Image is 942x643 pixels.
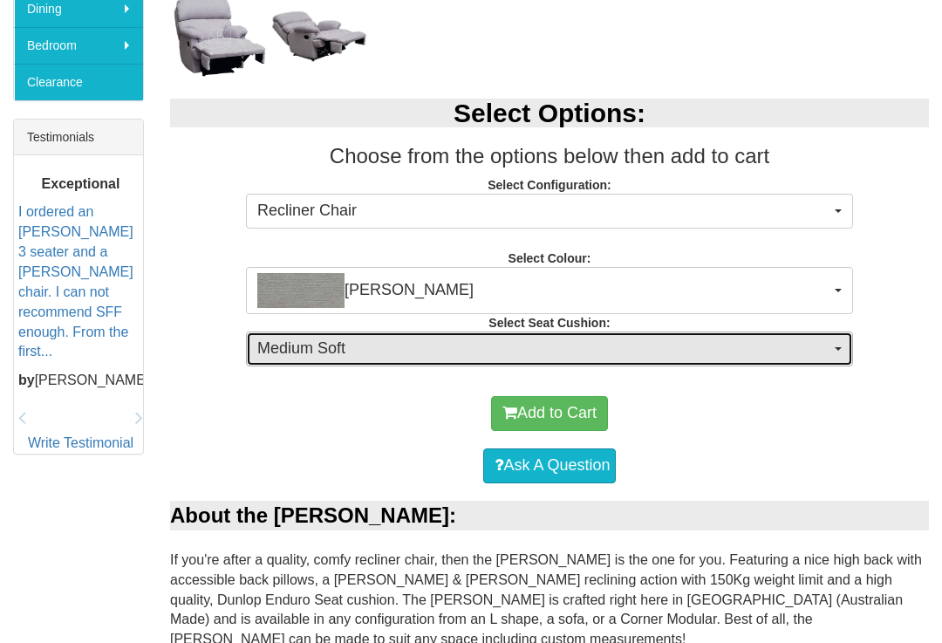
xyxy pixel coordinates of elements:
[257,200,830,222] span: Recliner Chair
[488,178,611,192] strong: Select Configuration:
[28,435,133,450] a: Write Testimonial
[170,501,929,530] div: About the [PERSON_NAME]:
[246,332,853,366] button: Medium Soft
[488,316,610,330] strong: Select Seat Cushion:
[257,273,830,308] span: [PERSON_NAME]
[454,99,645,127] b: Select Options:
[483,448,615,483] a: Ask A Question
[18,373,35,387] b: by
[14,64,143,100] a: Clearance
[170,145,929,168] h3: Choose from the options below then add to cart
[18,371,143,391] p: [PERSON_NAME]
[18,204,133,359] a: I ordered an [PERSON_NAME] 3 seater and a [PERSON_NAME] chair. I can not recommend SFF enough. Fr...
[257,338,830,360] span: Medium Soft
[42,175,120,190] b: Exceptional
[509,251,591,265] strong: Select Colour:
[257,273,345,308] img: Manisa Vapour
[491,396,608,431] button: Add to Cart
[14,120,143,155] div: Testimonials
[246,194,853,229] button: Recliner Chair
[246,267,853,314] button: Manisa Vapour[PERSON_NAME]
[14,27,143,64] a: Bedroom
